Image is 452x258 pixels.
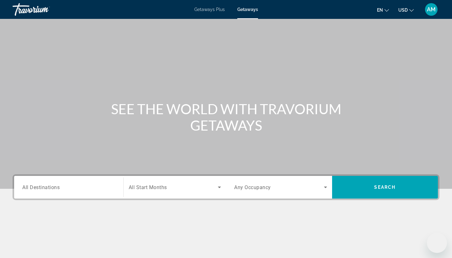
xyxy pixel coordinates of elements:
[377,8,383,13] span: en
[423,3,439,16] button: User Menu
[234,184,271,190] span: Any Occupancy
[332,176,438,199] button: Search
[427,6,436,13] span: AM
[194,7,225,12] a: Getaways Plus
[237,7,258,12] a: Getaways
[14,176,438,199] div: Search widget
[13,1,75,18] a: Travorium
[108,101,344,133] h1: SEE THE WORLD WITH TRAVORIUM GETAWAYS
[398,5,414,14] button: Change currency
[374,185,395,190] span: Search
[398,8,408,13] span: USD
[22,184,60,190] span: All Destinations
[129,184,167,190] span: All Start Months
[427,233,447,253] iframe: Button to launch messaging window
[377,5,389,14] button: Change language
